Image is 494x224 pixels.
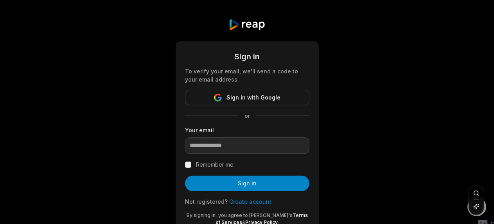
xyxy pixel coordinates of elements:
span: or [238,112,256,120]
div: Open Intercom Messenger [467,197,486,216]
span: Not registered? [185,198,228,205]
div: To verify your email, we'll send a code to your email address. [185,67,309,84]
div: Sign in [185,51,309,62]
button: Sign in with Google [185,90,309,105]
label: Remember me [196,160,234,169]
label: Your email [185,126,309,134]
a: Create account [229,198,271,205]
button: Sign in [185,176,309,191]
span: Sign in with Google [226,93,280,102]
span: By signing in, you agree to [PERSON_NAME]'s [187,212,293,218]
